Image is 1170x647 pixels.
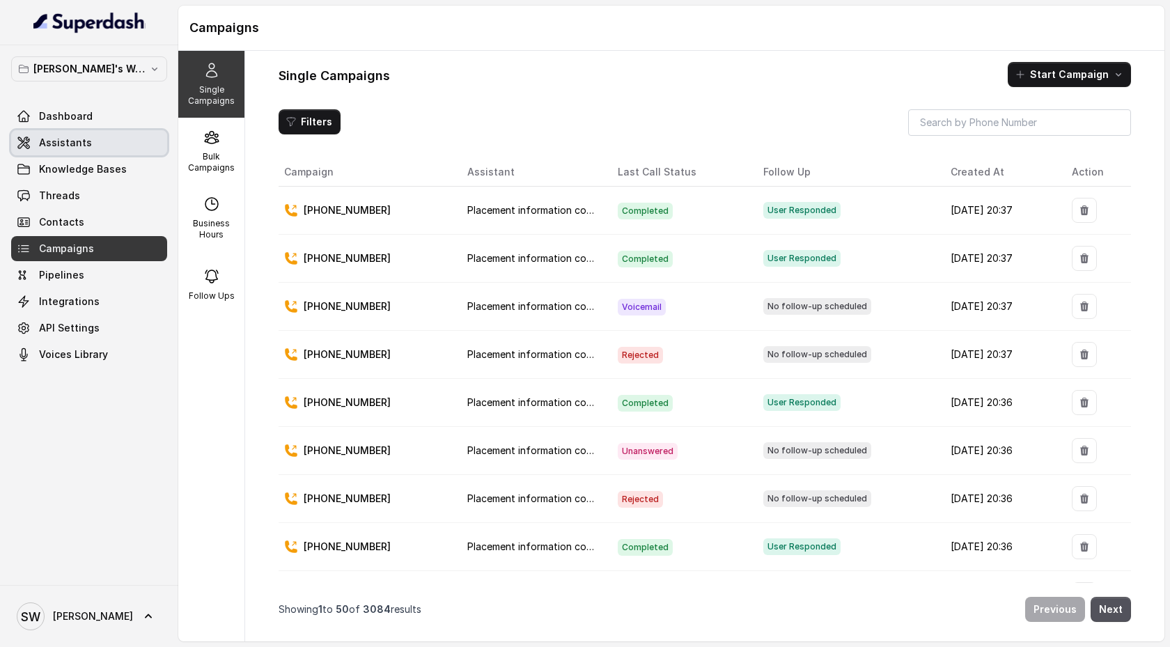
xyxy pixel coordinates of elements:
[39,109,93,123] span: Dashboard
[763,298,871,315] span: No follow-up scheduled
[39,348,108,361] span: Voices Library
[763,346,871,363] span: No follow-up scheduled
[21,609,40,624] text: SW
[939,571,1061,619] td: [DATE] 20:36
[939,158,1061,187] th: Created At
[939,235,1061,283] td: [DATE] 20:37
[39,242,94,256] span: Campaigns
[467,492,616,504] span: Placement information collector
[39,215,84,229] span: Contacts
[304,251,391,265] p: [PHONE_NUMBER]
[39,268,84,282] span: Pipelines
[53,609,133,623] span: [PERSON_NAME]
[939,379,1061,427] td: [DATE] 20:36
[304,540,391,554] p: [PHONE_NUMBER]
[39,189,80,203] span: Threads
[39,136,92,150] span: Assistants
[184,151,239,173] p: Bulk Campaigns
[304,203,391,217] p: [PHONE_NUMBER]
[279,65,390,87] h1: Single Campaigns
[11,104,167,129] a: Dashboard
[467,396,616,408] span: Placement information collector
[1091,597,1131,622] button: Next
[618,539,673,556] span: Completed
[618,203,673,219] span: Completed
[279,602,421,616] p: Showing to of results
[304,492,391,506] p: [PHONE_NUMBER]
[763,442,871,459] span: No follow-up scheduled
[11,289,167,314] a: Integrations
[11,157,167,182] a: Knowledge Bases
[33,61,145,77] p: [PERSON_NAME]'s Workspace
[467,444,616,456] span: Placement information collector
[618,251,673,267] span: Completed
[763,490,871,507] span: No follow-up scheduled
[304,444,391,458] p: [PHONE_NUMBER]
[467,300,616,312] span: Placement information collector
[184,84,239,107] p: Single Campaigns
[11,342,167,367] a: Voices Library
[1061,158,1131,187] th: Action
[939,331,1061,379] td: [DATE] 20:37
[39,162,127,176] span: Knowledge Bases
[618,299,666,315] span: Voicemail
[939,475,1061,523] td: [DATE] 20:36
[618,395,673,412] span: Completed
[467,540,616,552] span: Placement information collector
[939,283,1061,331] td: [DATE] 20:37
[189,290,235,302] p: Follow Ups
[618,347,663,364] span: Rejected
[11,597,167,636] a: [PERSON_NAME]
[763,394,841,411] span: User Responded
[11,263,167,288] a: Pipelines
[184,218,239,240] p: Business Hours
[467,252,616,264] span: Placement information collector
[939,187,1061,235] td: [DATE] 20:37
[304,348,391,361] p: [PHONE_NUMBER]
[752,158,939,187] th: Follow Up
[467,348,616,360] span: Placement information collector
[763,538,841,555] span: User Responded
[279,109,341,134] button: Filters
[763,250,841,267] span: User Responded
[1008,62,1131,87] button: Start Campaign
[908,109,1131,136] input: Search by Phone Number
[939,523,1061,571] td: [DATE] 20:36
[279,158,456,187] th: Campaign
[39,321,100,335] span: API Settings
[11,183,167,208] a: Threads
[467,204,616,216] span: Placement information collector
[318,603,322,615] span: 1
[189,17,1153,39] h1: Campaigns
[1025,597,1085,622] button: Previous
[618,443,678,460] span: Unanswered
[304,396,391,410] p: [PHONE_NUMBER]
[456,158,607,187] th: Assistant
[939,427,1061,475] td: [DATE] 20:36
[763,202,841,219] span: User Responded
[618,491,663,508] span: Rejected
[39,295,100,309] span: Integrations
[33,11,146,33] img: light.svg
[11,236,167,261] a: Campaigns
[11,56,167,81] button: [PERSON_NAME]'s Workspace
[11,210,167,235] a: Contacts
[363,603,391,615] span: 3084
[304,299,391,313] p: [PHONE_NUMBER]
[11,130,167,155] a: Assistants
[607,158,752,187] th: Last Call Status
[279,588,1131,630] nav: Pagination
[336,603,349,615] span: 50
[11,315,167,341] a: API Settings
